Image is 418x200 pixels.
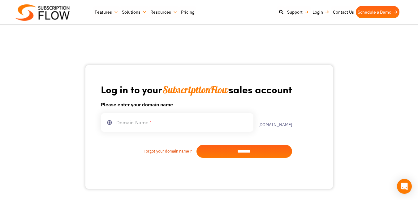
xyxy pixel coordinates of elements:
[149,6,179,18] a: Resources
[101,148,196,154] a: Forgot your domain name ?
[331,6,356,18] a: Contact Us
[253,118,292,127] label: .[DOMAIN_NAME]
[311,6,331,18] a: Login
[101,83,292,96] h1: Log in to your sales account
[93,6,120,18] a: Features
[101,101,292,108] h6: Please enter your domain name
[356,6,399,18] a: Schedule a Demo
[397,179,412,194] div: Open Intercom Messenger
[285,6,311,18] a: Support
[120,6,149,18] a: Solutions
[179,6,196,18] a: Pricing
[15,4,70,21] img: Subscriptionflow
[162,83,229,96] span: SubscriptionFlow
